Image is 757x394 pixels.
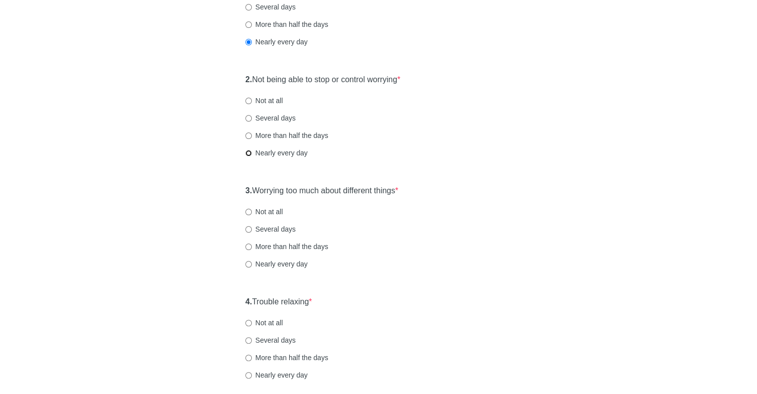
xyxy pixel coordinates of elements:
[245,335,296,345] label: Several days
[245,355,252,361] input: More than half the days
[245,131,328,140] label: More than half the days
[245,261,252,267] input: Nearly every day
[245,226,252,233] input: Several days
[245,148,308,158] label: Nearly every day
[245,113,296,123] label: Several days
[245,19,328,29] label: More than half the days
[245,132,252,139] input: More than half the days
[245,37,308,47] label: Nearly every day
[245,318,283,328] label: Not at all
[245,259,308,269] label: Nearly every day
[245,296,312,308] label: Trouble relaxing
[245,207,283,217] label: Not at all
[245,21,252,28] input: More than half the days
[245,115,252,122] input: Several days
[245,242,328,252] label: More than half the days
[245,150,252,156] input: Nearly every day
[245,353,328,363] label: More than half the days
[245,372,252,379] input: Nearly every day
[245,75,252,84] strong: 2.
[245,320,252,326] input: Not at all
[245,186,252,195] strong: 3.
[245,98,252,104] input: Not at all
[245,209,252,215] input: Not at all
[245,224,296,234] label: Several days
[245,2,296,12] label: Several days
[245,337,252,344] input: Several days
[245,4,252,10] input: Several days
[245,74,400,86] label: Not being able to stop or control worrying
[245,39,252,45] input: Nearly every day
[245,185,398,197] label: Worrying too much about different things
[245,96,283,106] label: Not at all
[245,297,252,306] strong: 4.
[245,244,252,250] input: More than half the days
[245,370,308,380] label: Nearly every day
